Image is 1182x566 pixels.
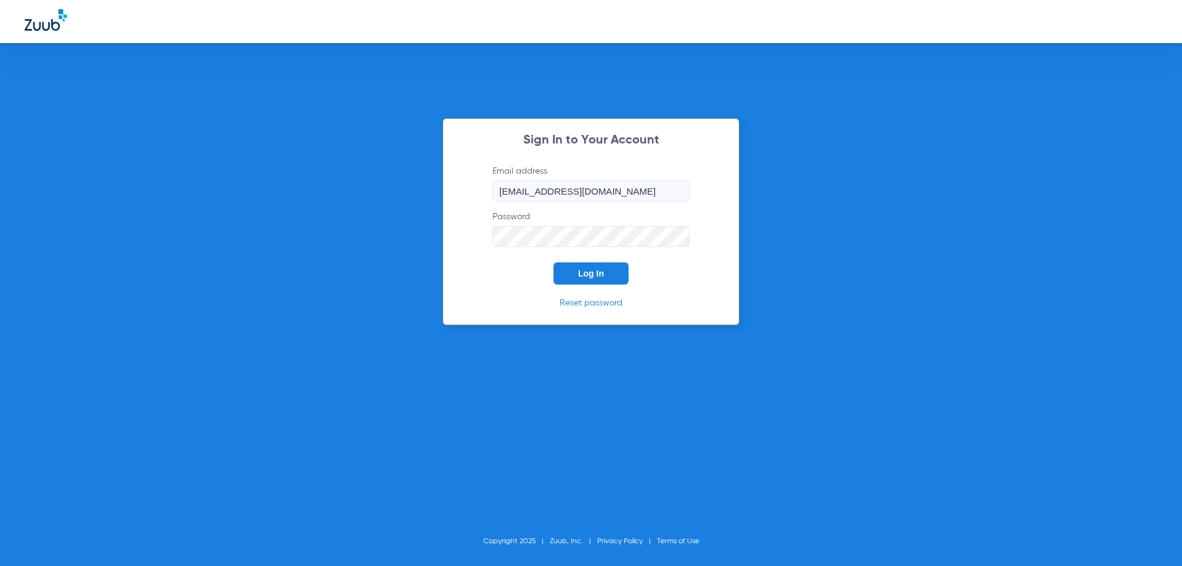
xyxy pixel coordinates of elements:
[578,269,604,278] span: Log In
[25,9,67,31] img: Zuub Logo
[483,535,550,548] li: Copyright 2025
[474,134,708,147] h2: Sign In to Your Account
[657,538,699,545] a: Terms of Use
[492,180,689,201] input: Email address
[550,535,597,548] li: Zuub, Inc.
[492,165,689,201] label: Email address
[560,299,622,307] a: Reset password
[1120,507,1182,566] iframe: Chat Widget
[492,226,689,247] input: Password
[553,262,629,285] button: Log In
[492,211,689,247] label: Password
[597,538,643,545] a: Privacy Policy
